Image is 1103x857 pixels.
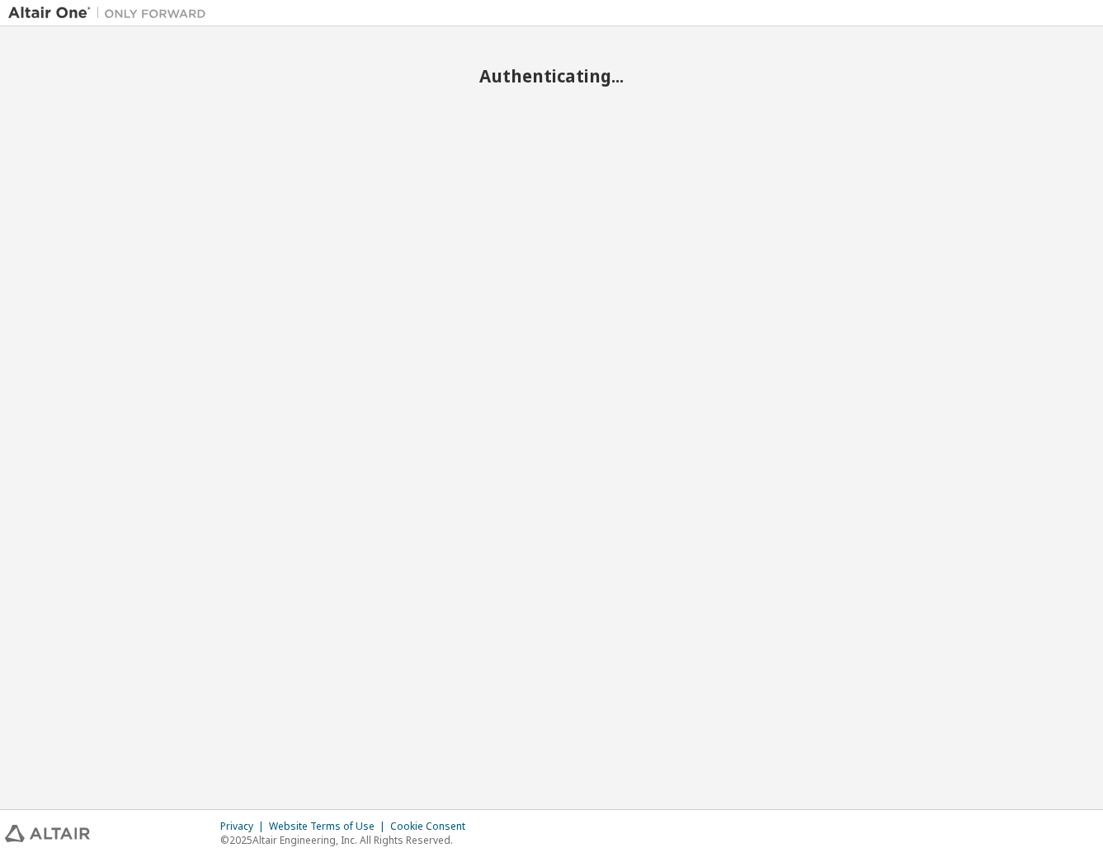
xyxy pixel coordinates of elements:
img: altair_logo.svg [5,825,90,842]
div: Privacy [220,820,269,833]
div: Cookie Consent [390,820,475,833]
div: Website Terms of Use [269,820,390,833]
h2: Authenticating... [8,65,1095,87]
p: © 2025 Altair Engineering, Inc. All Rights Reserved. [220,833,475,847]
img: Altair One [8,5,214,21]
